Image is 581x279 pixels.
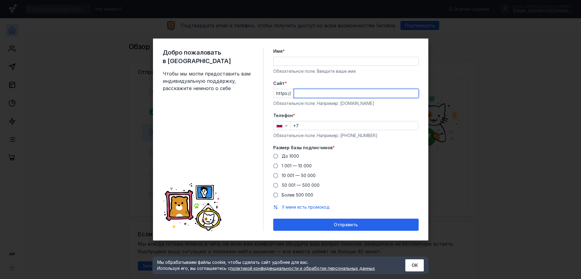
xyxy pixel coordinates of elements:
[273,113,293,119] span: Телефон
[273,145,333,151] span: Размер базы подписчиков
[405,259,424,271] button: ОК
[282,153,299,159] span: До 1000
[273,48,283,54] span: Имя
[273,133,419,139] div: Обязательное поле. Например: [PHONE_NUMBER]
[282,163,312,168] span: 1 001 — 10 000
[163,48,254,65] span: Добро пожаловать в [GEOGRAPHIC_DATA]
[273,80,285,86] span: Cайт
[334,222,358,227] span: Отправить
[163,70,254,92] span: Чтобы мы могли предоставить вам индивидуальную поддержку, расскажите немного о себе
[273,68,419,74] div: Обязательное поле. Введите ваше имя
[282,173,316,178] span: 10 001 — 50 000
[157,259,390,271] div: Мы обрабатываем файлы cookie, чтобы сделать сайт удобнее для вас. Используя его, вы соглашаетесь c
[282,183,320,188] span: 50 001 — 500 000
[282,204,330,210] button: У меня есть промокод
[273,219,419,231] button: Отправить
[282,192,313,197] span: Более 500 000
[273,100,419,106] div: Обязательное поле. Например: [DOMAIN_NAME]
[282,204,330,210] span: У меня есть промокод
[230,266,375,271] a: политикой конфиденциальности и обработки персональных данных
